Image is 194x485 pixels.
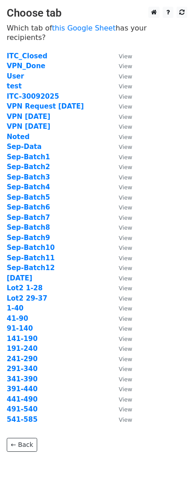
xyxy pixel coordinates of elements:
small: View [119,366,132,372]
a: Sep-Batch7 [7,214,50,222]
a: View [110,365,132,373]
small: View [119,305,132,312]
p: Which tab of has your recipients? [7,23,187,42]
a: View [110,223,132,232]
a: View [110,254,132,262]
a: Sep-Data [7,143,42,151]
small: View [119,103,132,110]
a: 441-490 [7,395,38,403]
a: 41-90 [7,315,28,323]
small: View [119,255,132,262]
a: View [110,72,132,80]
a: View [110,234,132,242]
a: [DATE] [7,274,32,282]
small: View [119,184,132,191]
small: View [119,204,132,211]
a: 1-40 [7,304,24,312]
a: 141-190 [7,335,38,343]
a: View [110,284,132,292]
small: View [119,63,132,70]
a: Sep-Batch12 [7,264,55,272]
a: View [110,122,132,131]
a: Lot2 1-28 [7,284,43,292]
a: test [7,82,22,90]
small: View [119,315,132,322]
small: View [119,123,132,130]
a: View [110,214,132,222]
a: Sep-Batch5 [7,193,50,201]
small: View [119,345,132,352]
a: View [110,173,132,181]
a: View [110,304,132,312]
small: View [119,285,132,292]
a: User [7,72,24,80]
small: View [119,235,132,241]
small: View [119,73,132,80]
small: View [119,154,132,161]
a: View [110,395,132,403]
a: View [110,294,132,302]
a: View [110,113,132,121]
small: View [119,325,132,332]
strong: ITC-30092025 [7,92,59,100]
small: View [119,245,132,251]
a: Sep-Batch8 [7,223,50,232]
a: View [110,143,132,151]
small: View [119,114,132,120]
a: Sep-Batch11 [7,254,55,262]
a: 491-540 [7,405,38,413]
small: View [119,416,132,423]
small: View [119,174,132,181]
a: View [110,405,132,413]
a: Sep-Batch6 [7,203,50,211]
a: View [110,324,132,332]
small: View [119,376,132,383]
a: VPN_Done [7,62,45,70]
a: View [110,62,132,70]
a: Lot2 29-37 [7,294,47,302]
a: View [110,335,132,343]
small: View [119,224,132,231]
strong: Sep-Batch10 [7,244,55,252]
a: View [110,375,132,383]
small: View [119,295,132,302]
h3: Choose tab [7,7,187,20]
small: View [119,144,132,150]
a: View [110,274,132,282]
a: View [110,345,132,353]
a: View [110,82,132,90]
a: this Google Sheet [52,24,116,32]
a: View [110,355,132,363]
a: 91-140 [7,324,33,332]
small: View [119,406,132,413]
a: View [110,415,132,424]
strong: 291-340 [7,365,38,373]
a: 541-585 [7,415,38,424]
strong: VPN [DATE] [7,122,50,131]
a: Sep-Batch3 [7,173,50,181]
small: View [119,134,132,140]
a: View [110,133,132,141]
a: VPN Request [DATE] [7,102,84,110]
small: View [119,356,132,363]
strong: 341-390 [7,375,38,383]
a: 391-440 [7,385,38,393]
a: Sep-Batch2 [7,163,50,171]
strong: VPN [DATE] [7,113,50,121]
a: View [110,315,132,323]
a: 191-240 [7,345,38,353]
